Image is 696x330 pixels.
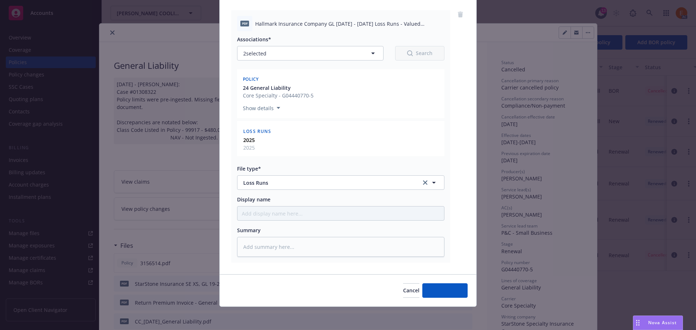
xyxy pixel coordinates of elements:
[422,283,468,298] button: Add files
[633,316,642,330] div: Drag to move
[633,316,683,330] button: Nova Assist
[434,287,456,294] span: Add files
[648,319,677,326] span: Nova Assist
[403,287,419,294] span: Cancel
[403,283,419,298] button: Cancel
